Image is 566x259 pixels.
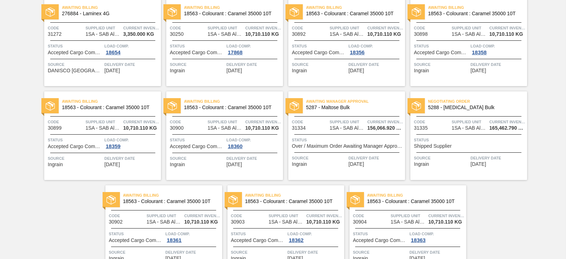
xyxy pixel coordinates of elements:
span: 1SA - SAB Alrode Brewery [330,32,365,37]
span: Shipped Supplier [414,143,452,149]
div: 18363 [410,237,427,243]
span: Awaiting Billing [367,192,466,199]
span: Awaiting Billing [62,98,161,105]
span: 10,710.110 KG [123,125,157,131]
span: DANISCO SOUTH AFRICA (PTY) LTD [48,68,103,73]
span: Ingrain [170,68,185,73]
span: Current inventory [123,118,159,125]
span: 09/11/2025 [348,68,364,73]
span: Code [170,118,206,125]
span: Load Comp. [226,43,281,50]
div: 18359 [104,143,122,149]
img: status [106,195,116,204]
span: Accepted Cargo Composition [170,144,225,149]
span: Source [48,61,103,68]
span: Current inventory [489,118,525,125]
span: Load Comp. [470,43,525,50]
span: Code [414,24,450,32]
span: 10,710.110 KG [367,32,401,37]
a: Load Comp.18359 [104,136,159,149]
div: 18654 [104,50,122,55]
span: Supplied Unit [86,24,122,32]
span: 30900 [170,125,184,131]
span: 09/08/2025 [226,68,242,73]
span: Awaiting Billing [184,4,283,11]
span: 30250 [170,32,184,37]
span: 30903 [231,219,245,225]
span: Load Comp. [348,43,403,50]
span: Load Comp. [104,136,159,143]
span: Code [414,118,450,125]
span: 156,066.920 KG [367,125,403,131]
span: 3,350.000 KG [123,32,154,37]
span: 18563 - Colourant : Caramel 35000 10T [306,11,399,16]
a: statusAwaiting Billing18563 - Colourant : Caramel 35000 10TCode30900Supplied Unit1SA - SAB Alrode... [161,91,283,180]
span: Ingrain [414,162,429,167]
span: Ingrain [292,162,307,167]
span: Load Comp. [226,136,281,143]
span: Delivery Date [288,249,342,256]
span: 09/30/2025 [470,162,486,167]
a: Load Comp.18361 [166,230,220,243]
a: Load Comp.18654 [104,43,159,55]
span: Code [109,212,145,219]
span: Source [292,61,347,68]
a: Load Comp.17868 [226,43,281,55]
div: 18362 [288,237,305,243]
span: Ingrain [414,68,429,73]
span: Status [48,136,103,143]
span: 1SA - SAB Alrode Brewery [330,125,365,131]
img: status [168,101,177,111]
span: Source [170,61,225,68]
span: Accepted Cargo Composition [48,50,103,55]
a: statusNegotiating Order5288 - [MEDICAL_DATA] BulkCode31335Supplied Unit1SA - SAB Alrode BreweryCu... [405,91,527,180]
span: Current inventory [489,24,525,32]
img: status [290,7,299,17]
span: 1SA - SAB Alrode Brewery [86,32,121,37]
div: 18360 [226,143,244,149]
span: Source [231,249,286,256]
span: Supplied Unit [86,118,122,125]
div: 18358 [470,50,488,55]
span: 18563 - Colourant : Caramel 35000 10T [184,105,277,110]
span: 18563 - Colourant : Caramel 35000 10T [62,105,155,110]
span: Supplied Unit [208,24,244,32]
span: 30902 [109,219,123,225]
span: 10,710.110 KG [489,32,523,37]
img: status [229,195,238,204]
span: Current inventory [245,118,281,125]
span: Current inventory [367,24,403,32]
span: Supplied Unit [330,24,366,32]
span: Status [231,230,286,237]
span: 10,710.110 KG [428,219,462,225]
span: 09/08/2025 [104,68,120,73]
span: Code [292,24,328,32]
span: 1SA - SAB Alrode Brewery [208,125,243,131]
a: Load Comp.18358 [470,43,525,55]
span: 09/30/2025 [348,162,364,167]
span: Supplied Unit [391,212,427,219]
span: 276884 - Laminex 4G [62,11,155,16]
span: Load Comp. [288,230,342,237]
span: Source [292,154,347,162]
img: status [168,7,177,17]
span: 10,710.110 KG [245,125,279,131]
span: Delivery Date [348,61,403,68]
span: Delivery Date [410,249,464,256]
span: Source [109,249,164,256]
div: 18361 [166,237,183,243]
img: status [412,101,421,111]
span: Current inventory [428,212,464,219]
span: Code [292,118,328,125]
span: Status [353,230,408,237]
span: Awaiting Billing [245,192,344,199]
span: Accepted Cargo Composition [414,50,469,55]
span: Current inventory [184,212,220,219]
span: Load Comp. [166,230,220,237]
img: status [46,101,55,111]
span: 18563 - Colourant : Caramel 35000 10T [367,199,461,204]
span: Status [170,43,225,50]
div: 18356 [348,50,366,55]
img: status [290,101,299,111]
span: Accepted Cargo Composition [292,50,347,55]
